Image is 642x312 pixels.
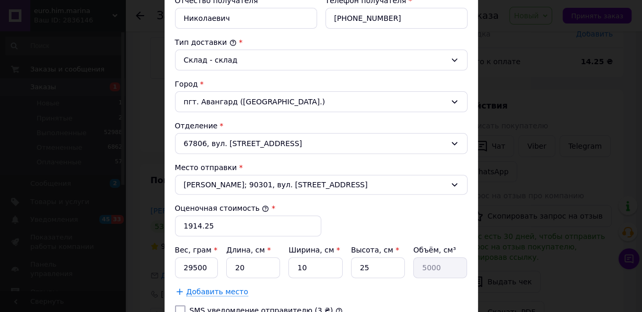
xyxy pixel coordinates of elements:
[175,204,270,212] label: Оценочная стоимость
[175,121,468,131] div: Отделение
[175,37,468,47] div: Тип доставки
[226,246,271,254] label: Длина, см
[184,179,446,190] span: [PERSON_NAME]; 90301, вул. [STREET_ADDRESS]
[186,287,249,296] span: Добавить место
[351,246,399,254] label: Высота, см
[175,162,468,173] div: Место отправки
[175,246,218,254] label: Вес, грам
[288,246,340,254] label: Ширина, см
[175,79,468,89] div: Город
[175,91,468,112] div: пгт. Авангард ([GEOGRAPHIC_DATA].)
[325,8,468,29] input: +380
[175,133,468,154] div: 67806, вул. [STREET_ADDRESS]
[184,54,446,66] div: Склад - склад
[413,245,467,255] div: Объём, см³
